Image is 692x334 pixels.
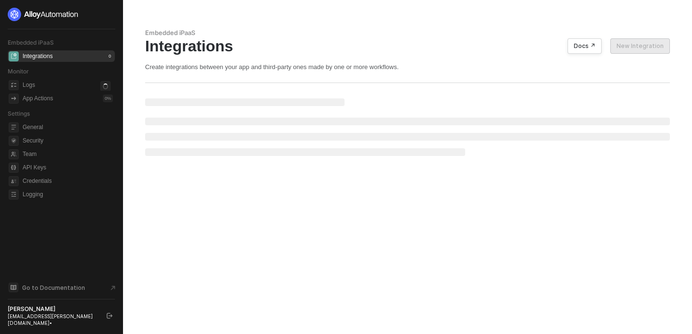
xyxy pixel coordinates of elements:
span: Security [23,135,113,146]
span: icon-logs [9,80,19,90]
span: icon-app-actions [9,94,19,104]
span: logout [107,313,112,319]
span: icon-loader [100,81,111,91]
button: New Integration [610,38,670,54]
div: Embedded iPaaS [145,29,670,37]
div: Create integrations between your app and third-party ones made by one or more workflows. [145,63,670,71]
span: Embedded iPaaS [8,39,54,46]
span: logging [9,190,19,200]
div: [PERSON_NAME] [8,305,98,313]
span: integrations [9,51,19,61]
div: Integrations [23,52,53,60]
span: api-key [9,163,19,173]
span: document-arrow [108,283,118,293]
div: 0 % [103,95,113,102]
div: [EMAIL_ADDRESS][PERSON_NAME][DOMAIN_NAME] • [8,313,98,326]
div: Integrations [145,37,670,55]
span: Monitor [8,68,29,75]
span: General [23,121,113,133]
img: logo [8,8,79,21]
span: general [9,122,19,132]
span: Go to Documentation [22,284,85,292]
a: logo [8,8,115,21]
span: Team [23,148,113,160]
span: Settings [8,110,30,117]
div: 0 [107,52,113,60]
span: credentials [9,176,19,186]
span: Logging [23,189,113,200]
span: documentation [9,283,18,292]
button: Docs ↗ [568,38,602,54]
div: Logs [23,81,35,89]
span: team [9,149,19,159]
span: API Keys [23,162,113,173]
a: Knowledge Base [8,282,115,293]
span: security [9,136,19,146]
span: Credentials [23,175,113,187]
div: Docs ↗ [574,42,595,50]
div: App Actions [23,95,53,103]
